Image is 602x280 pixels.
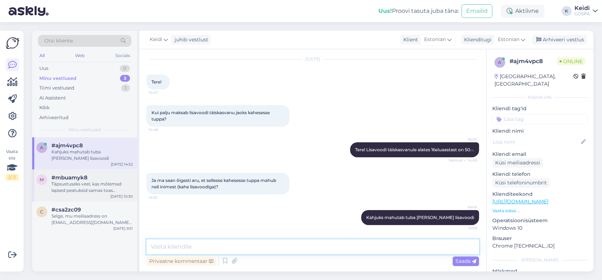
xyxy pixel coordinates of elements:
[493,138,579,146] input: Lisa nimi
[492,198,548,205] a: [URL][DOMAIN_NAME]
[121,85,130,92] div: 1
[149,195,175,200] span: 14:52
[355,147,474,152] span: Tere! Lisavoodi täiskasvanule alates 16eluaastast on 50.-.
[492,114,588,124] input: Lisa tag
[492,208,588,214] p: Vaata edasi ...
[51,174,88,181] span: #mbuamyk8
[172,36,208,44] div: juhib vestlust
[51,149,133,162] div: Kahjuks mahutab tuba [PERSON_NAME] lisavoodi
[492,151,588,158] p: Kliendi email
[492,257,588,263] div: [PERSON_NAME]
[151,178,277,189] span: Ja ma saan õigesti aru, et sellesse kahesesse tuppa mahub neli inimest (kahe lisavoodiga)?
[151,110,271,122] span: Kui palju maksab lisavoodi täiskasvanu jaoks kahesesse tuppa?
[39,65,48,72] div: Uus
[150,36,162,44] span: Keidi
[492,268,588,275] p: Märkmed
[424,36,446,44] span: Estonian
[501,5,544,17] div: Aktiivne
[462,4,492,18] button: Emailid
[149,127,175,132] span: 14:48
[574,5,590,11] div: Keidi
[51,181,133,194] div: Täpsustuseks veel, kas mõlemad lapsed peatuksid samas toas [PERSON_NAME] vanad on lapsed
[111,162,133,167] div: [DATE] 14:52
[39,95,66,102] div: AI Assistent
[6,148,19,180] div: Vaata siia
[461,36,492,44] div: Klienditugi
[149,90,175,95] span: 14:47
[366,215,474,220] span: Kahjuks mahutab tuba [PERSON_NAME] lisavoodi
[492,158,543,168] div: Küsi meiliaadressi
[151,79,161,85] span: Tere!
[492,235,588,242] p: Brauser
[113,226,133,231] div: [DATE] 9:51
[492,178,550,188] div: Küsi telefoninumbrit
[39,114,69,121] div: Arhiveeritud
[450,204,477,210] span: Keidi
[51,213,133,226] div: Selge, mu meiliaadress on [EMAIL_ADDRESS][DOMAIN_NAME] ning meil on ka perekaart, mida vist GoSpa...
[450,137,477,142] span: Keidi
[40,177,44,182] span: m
[114,51,131,60] div: Socials
[51,142,83,149] span: #ajm4vpc8
[492,127,588,135] p: Kliendi nimi
[532,35,587,45] div: Arhiveeri vestlus
[110,194,133,199] div: [DATE] 10:30
[492,224,588,232] p: Windows 10
[450,225,477,231] span: 15:59
[498,36,519,44] span: Estonian
[400,36,418,44] div: Klient
[449,158,477,163] span: Nähtud ✓ 14:49
[492,105,588,112] p: Kliendi tag'id
[120,75,130,82] div: 3
[146,56,479,62] div: [DATE]
[557,57,586,65] span: Online
[574,5,598,17] a: KeidiGOSPA
[492,170,588,178] p: Kliendi telefon
[74,51,86,60] div: Web
[40,209,44,214] span: c
[38,51,46,60] div: All
[494,73,573,88] div: [GEOGRAPHIC_DATA], [GEOGRAPHIC_DATA]
[6,36,19,50] img: Askly Logo
[562,6,572,16] div: K
[456,258,476,264] span: Saada
[69,127,101,133] span: Minu vestlused
[574,11,590,17] div: GOSPA
[51,207,81,213] span: #csa2zc09
[6,174,19,180] div: 2 / 3
[492,242,588,250] p: Chrome [TECHNICAL_ID]
[498,60,502,65] span: a
[39,85,74,92] div: Tiimi vestlused
[146,256,216,266] div: Privaatne kommentaar
[509,57,557,66] div: # ajm4vpc8
[39,104,50,111] div: Kõik
[120,65,130,72] div: 0
[40,145,44,150] span: a
[378,7,392,14] b: Uus!
[378,7,459,15] div: Proovi tasuta juba täna:
[492,94,588,101] div: Kliendi info
[44,37,73,45] span: Otsi kliente
[492,217,588,224] p: Operatsioonisüsteem
[492,190,588,198] p: Klienditeekond
[39,75,76,82] div: Minu vestlused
